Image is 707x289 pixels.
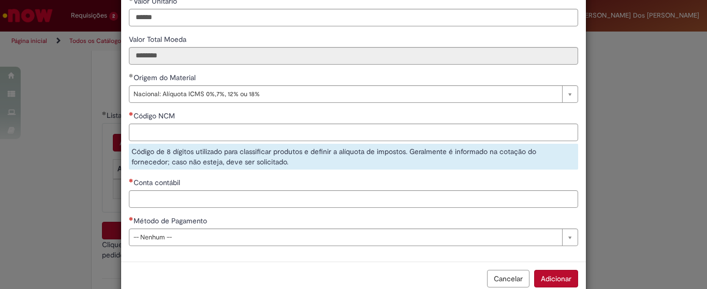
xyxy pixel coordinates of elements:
[134,178,182,187] span: Conta contábil
[129,73,134,78] span: Obrigatório Preenchido
[134,111,177,120] span: Código NCM
[129,217,134,221] span: Necessários
[134,229,557,246] span: -- Nenhum --
[129,178,134,182] span: Necessários
[134,216,209,225] span: Método de Pagamento
[129,124,578,141] input: Código NCM
[134,73,198,82] span: Origem do Material
[129,9,578,26] input: Valor Unitário
[129,47,578,65] input: Valor Total Moeda
[134,86,557,102] span: Nacional: Alíquota ICMS 0%,7%, 12% ou 18%
[129,112,134,116] span: Necessários
[129,144,578,170] div: Código de 8 dígitos utilizado para classificar produtos e definir a alíquota de impostos. Geralme...
[487,270,529,287] button: Cancelar
[129,35,188,44] span: Somente leitura - Valor Total Moeda
[534,270,578,287] button: Adicionar
[129,190,578,208] input: Conta contábil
